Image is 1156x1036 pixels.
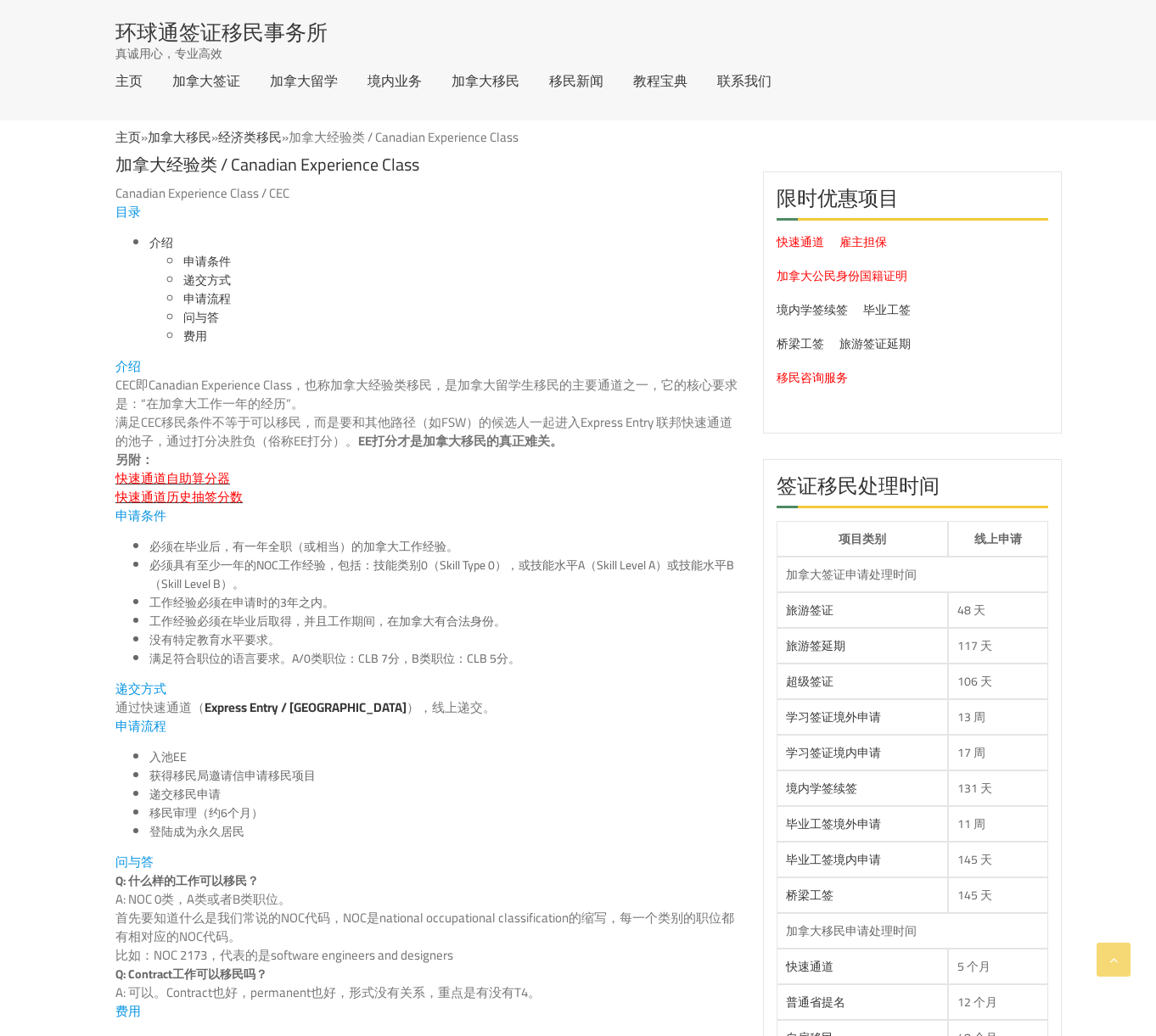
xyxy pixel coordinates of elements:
span: 费用 [115,999,141,1023]
a: 环球通签证移民事务所 [115,21,328,42]
li: 工作经验必须在毕业后取得，并且工作期间，在加拿大有合法身份。 [149,612,738,630]
a: 主页 [115,125,141,149]
a: 加拿大移民 [452,74,519,87]
li: 递交移民申请 [149,785,738,804]
li: 工作经验必须在申请时的3年之内。 [149,593,738,612]
td: 48 天 [948,592,1048,628]
a: 桥梁工签 [777,333,824,355]
a: 学习签证境外申请 [786,706,881,728]
h1: 加拿大经验类 / Canadian Experience Class [115,146,738,174]
td: 106 天 [948,664,1048,699]
th: 线上申请 [948,521,1048,557]
span: 申请流程 [115,714,166,738]
a: 主页 [115,74,143,87]
a: 费用 [183,325,207,347]
a: 境内学签续签 [777,299,848,321]
a: 加拿大公民身份国籍证明 [777,265,907,287]
td: 145 天 [948,842,1048,877]
strong: EE打分才是加拿大移民的真正难关。 [358,428,563,453]
a: 加拿大签证 [172,74,240,87]
li: 必须具有至少一年的NOC工作经验，包括：技能类别0（Skill Type 0），或技能水平A（Skill Level A）或技能水平B （Skill Level B）。 [149,556,738,593]
a: Go to Top [1097,943,1131,977]
a: 快速通道 [786,955,833,977]
td: 145 天 [948,877,1048,913]
a: 快速通道自助算分器 [115,466,230,490]
p: Canadian Experience Class / CEC [115,184,738,203]
li: 必须在毕业后，有一年全职（或相当）的加拿大工作经验。 [149,537,738,556]
td: 13 周 [948,699,1048,735]
p: 满足CEC移民条件不等于可以移民，而是要和其他路径（如FSW）的候选人一起进入Express Entry 联邦快速通道的池子，通过打分决胜负（俗称EE打分）。 [115,413,738,451]
li: 满足符合职位的语言要求。A/0类职位：CLB 7分，B类职位：CLB 5分。 [149,649,738,668]
a: Express Entry / [GEOGRAPHIC_DATA] [205,695,407,720]
li: 移民审理（约6个月） [149,804,738,822]
a: 境内学签续签 [786,777,857,799]
a: 申请流程 [183,288,231,310]
a: 递交方式 [183,269,231,291]
a: 经济类移民 [218,125,282,149]
span: 真诚用心，专业高效 [115,45,222,62]
span: 申请条件 [115,503,166,528]
a: 旅游签证 [786,599,833,621]
li: 没有特定教育水平要求。 [149,630,738,649]
span: 目录 [115,199,141,224]
span: » [148,125,519,149]
td: 12 个月 [948,984,1048,1020]
span: 加拿大经验类 / Canadian Experience Class [289,125,519,149]
p: 通过快速通道（ ），线上递交。 [115,698,738,717]
th: 项目类别 [777,521,948,557]
a: 申请条件 [183,250,231,272]
a: 移民咨询服务 [777,367,848,389]
li: 获得移民局邀请信申请移民项目 [149,766,738,785]
a: 快速通道 [777,231,824,253]
div: 加拿大签证申请处理时间 [786,566,1039,583]
a: 旅游签证延期 [839,333,911,355]
a: 桥梁工签 [786,884,833,906]
h2: 签证移民处理时间 [777,473,1048,508]
a: 毕业工签 [863,299,911,321]
span: 介绍 [115,354,141,378]
strong: Q: 什么样的工作可以移民？ [115,870,259,892]
a: 快速通道历史抽签分数 [115,484,243,509]
a: 加拿大留学 [270,74,338,87]
a: 加拿大移民 [148,125,211,149]
a: 境内业务 [368,74,422,87]
li: 登陆成为永久居民 [149,822,738,841]
a: 超级签证 [786,670,833,692]
a: 普通省提名 [786,991,845,1013]
span: 递交方式 [115,676,166,701]
span: 问与答 [115,849,154,874]
td: 17 周 [948,735,1048,770]
strong: 另附： [115,447,154,472]
strong: Q: Contract工作可以移民吗？ [115,963,267,985]
p: A: 可以。Contract也好，permanent也好，形式没有关系，重点是有没有T4。 [115,983,738,1002]
a: 联系我们 [717,74,772,87]
p: CEC即Canadian Experience Class，也称加拿大经验类移民，是加拿大留学生移民的主要通道之一，它的核心要求是：“在加拿大工作一年的经历”。 [115,376,738,413]
td: 131 天 [948,770,1048,806]
a: 毕业工签境内申请 [786,848,881,871]
h2: 限时优惠项目 [777,185,1048,221]
td: 11 周 [948,806,1048,842]
span: » [218,125,519,149]
a: 移民新闻 [549,74,603,87]
a: 教程宝典 [633,74,687,87]
span: » [115,125,519,149]
li: 入池EE [149,748,738,766]
a: 雇主担保 [839,231,887,253]
a: 学习签证境内申请 [786,742,881,764]
p: A: NOC 0类，A类或者B类职位。 首先要知道什么是我们常说的NOC代码，NOC是national occupational classification的缩写，每一个类别的职位都有相对应的... [115,890,738,965]
a: 旅游签延期 [786,635,845,657]
a: 毕业工签境外申请 [786,813,881,835]
a: 介绍 [149,232,173,254]
div: 加拿大移民申请处理时间 [786,922,1039,939]
td: 5 个月 [948,949,1048,984]
td: 117 天 [948,628,1048,664]
a: 问与答 [183,306,219,328]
